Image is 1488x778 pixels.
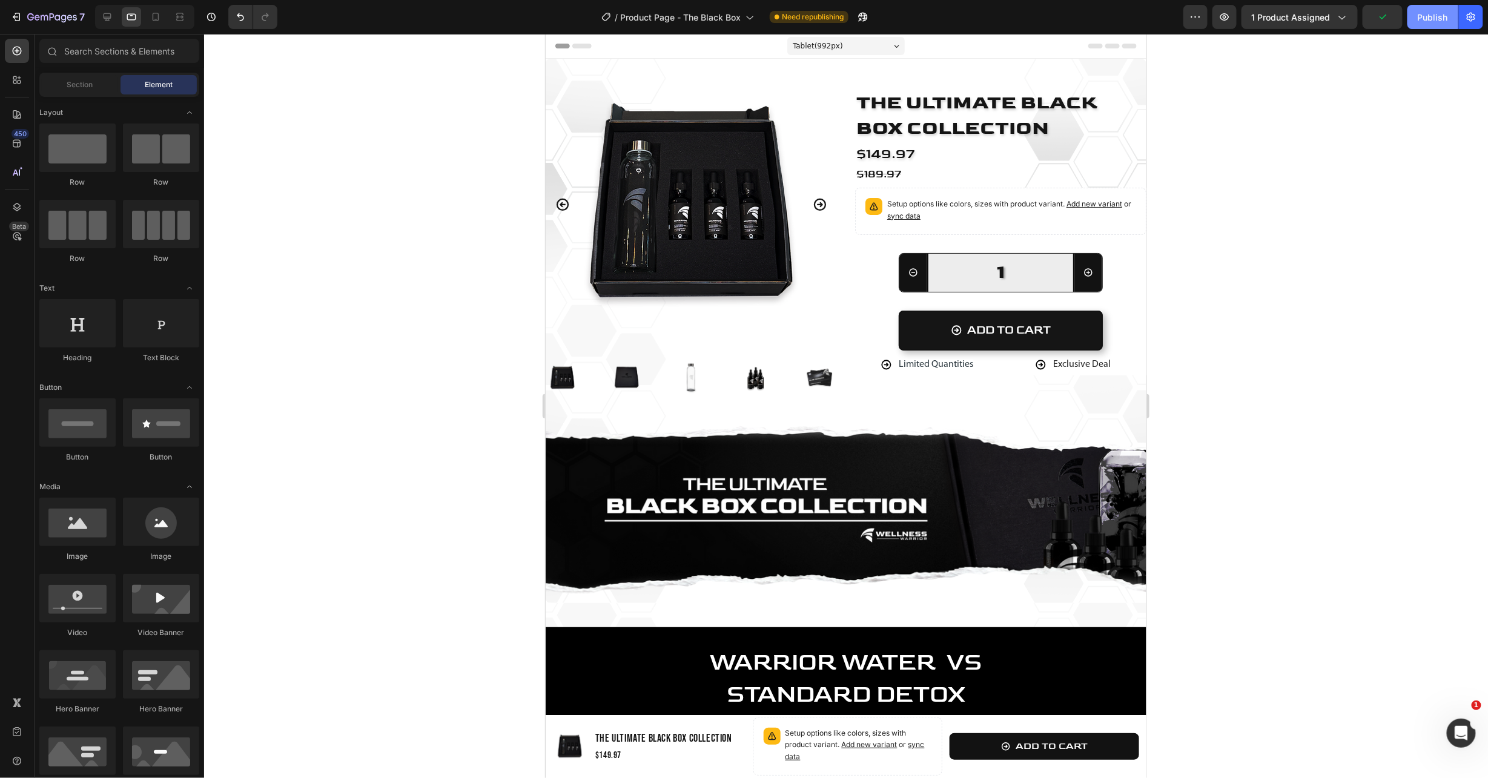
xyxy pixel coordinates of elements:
[123,704,199,714] div: Hero Banner
[620,11,741,24] span: Product Page - The Black Box
[39,704,116,714] div: Hero Banner
[228,5,277,29] div: Undo/Redo
[9,222,29,231] div: Beta
[39,627,116,638] div: Video
[123,551,199,562] div: Image
[39,382,62,393] span: Button
[1418,11,1448,24] div: Publish
[782,12,844,22] span: Need republishing
[123,452,199,463] div: Button
[1447,719,1476,748] iframe: Intercom live chat
[123,352,199,363] div: Text Block
[39,283,55,294] span: Text
[180,279,199,298] span: Toggle open
[39,452,116,463] div: Button
[39,551,116,562] div: Image
[123,627,199,638] div: Video Banner
[5,5,90,29] button: 7
[1472,701,1481,710] span: 1
[546,34,1146,778] iframe: Design area
[180,378,199,397] span: Toggle open
[39,352,116,363] div: Heading
[39,107,63,118] span: Layout
[1242,5,1358,29] button: 1 product assigned
[615,11,618,24] span: /
[180,477,199,496] span: Toggle open
[123,177,199,188] div: Row
[39,39,199,63] input: Search Sections & Elements
[39,177,116,188] div: Row
[180,103,199,122] span: Toggle open
[39,253,116,264] div: Row
[12,129,29,139] div: 450
[39,481,61,492] span: Media
[67,79,93,90] span: Section
[145,79,173,90] span: Element
[1407,5,1458,29] button: Publish
[1252,11,1331,24] span: 1 product assigned
[79,10,85,24] p: 7
[123,253,199,264] div: Row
